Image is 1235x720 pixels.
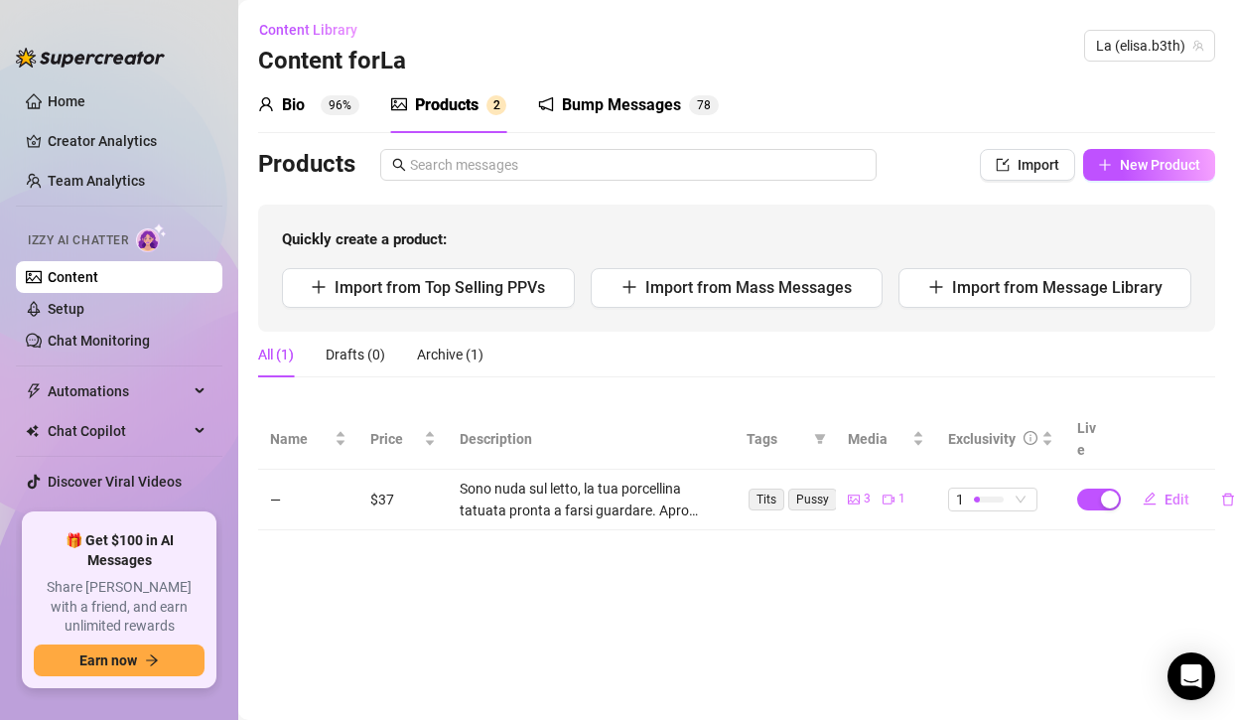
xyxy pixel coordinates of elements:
[898,490,905,508] span: 1
[538,96,554,112] span: notification
[258,14,373,46] button: Content Library
[145,653,159,667] span: arrow-right
[697,98,704,112] span: 7
[814,433,826,445] span: filter
[448,409,735,470] th: Description
[34,645,205,676] button: Earn nowarrow-right
[1083,149,1215,181] button: New Product
[258,409,358,470] th: Name
[258,46,406,77] h3: Content for La
[392,158,406,172] span: search
[48,333,150,349] a: Chat Monitoring
[48,269,98,285] a: Content
[48,173,145,189] a: Team Analytics
[788,489,837,510] span: Pussy
[898,268,1191,308] button: Import from Message Library
[311,279,327,295] span: plus
[79,652,137,668] span: Earn now
[34,531,205,570] span: 🎁 Get $100 in AI Messages
[1024,431,1037,445] span: info-circle
[1127,484,1205,515] button: Edit
[735,409,835,470] th: Tags
[848,494,860,505] span: picture
[848,428,908,450] span: Media
[1192,40,1204,52] span: team
[358,409,448,470] th: Price
[258,344,294,365] div: All (1)
[258,149,355,181] h3: Products
[1221,493,1235,506] span: delete
[258,96,274,112] span: user
[1143,492,1157,505] span: edit
[410,154,865,176] input: Search messages
[270,428,331,450] span: Name
[460,478,723,521] div: Sono nuda sul letto, la tua porcellina tatuata pronta a farsi guardare. Apro lentamente le gambe ...
[48,415,189,447] span: Chat Copilot
[948,428,1016,450] div: Exclusivity
[282,268,575,308] button: Import from Top Selling PPVs
[621,279,637,295] span: plus
[48,301,84,317] a: Setup
[282,93,305,117] div: Bio
[1167,652,1215,700] div: Open Intercom Messenger
[749,489,784,510] span: Tits
[34,578,205,637] span: Share [PERSON_NAME] with a friend, and earn unlimited rewards
[136,223,167,252] img: AI Chatter
[1165,492,1189,507] span: Edit
[486,95,506,115] sup: 2
[1096,31,1203,61] span: La (elisa.b3th)
[16,48,165,68] img: logo-BBDzfeDw.svg
[956,489,964,510] span: 1
[952,278,1163,297] span: Import from Message Library
[864,490,871,508] span: 3
[48,125,206,157] a: Creator Analytics
[48,93,85,109] a: Home
[836,409,936,470] th: Media
[326,344,385,365] div: Drafts (0)
[415,93,479,117] div: Products
[370,428,420,450] span: Price
[928,279,944,295] span: plus
[996,158,1010,172] span: import
[26,383,42,399] span: thunderbolt
[562,93,681,117] div: Bump Messages
[282,230,447,248] strong: Quickly create a product:
[980,149,1075,181] button: Import
[391,96,407,112] span: picture
[358,470,448,530] td: $37
[591,268,884,308] button: Import from Mass Messages
[1098,158,1112,172] span: plus
[1120,157,1200,173] span: New Product
[704,98,711,112] span: 8
[26,424,39,438] img: Chat Copilot
[28,231,128,250] span: Izzy AI Chatter
[335,278,545,297] span: Import from Top Selling PPVs
[48,375,189,407] span: Automations
[883,494,894,505] span: video-camera
[1065,409,1115,470] th: Live
[321,95,359,115] sup: 96%
[689,95,719,115] sup: 78
[493,98,500,112] span: 2
[417,344,483,365] div: Archive (1)
[645,278,852,297] span: Import from Mass Messages
[258,470,358,530] td: —
[1018,157,1059,173] span: Import
[747,428,805,450] span: Tags
[259,22,357,38] span: Content Library
[48,474,182,490] a: Discover Viral Videos
[810,424,830,454] span: filter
